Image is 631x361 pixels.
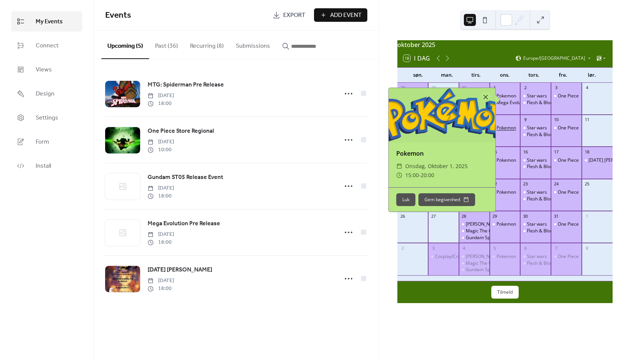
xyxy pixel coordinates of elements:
div: Star wars [527,157,547,164]
div: Star wars [520,93,551,99]
span: Europe/[GEOGRAPHIC_DATA] [523,56,585,61]
div: 27 [430,213,436,219]
button: Submissions [230,30,276,58]
a: MTG: Spiderman Pre Release [148,80,224,90]
div: ​ [396,171,402,180]
div: Lorcana [459,253,490,260]
span: Connect [36,41,59,50]
div: Cosplay/Crafting Aften [435,253,482,260]
span: Events [105,7,131,24]
a: Views [11,59,82,80]
div: 5 [492,245,498,251]
div: Pokemon [497,93,516,99]
div: 25 [584,181,590,187]
div: 1 [584,213,590,219]
span: - [419,171,421,180]
div: Gundam Spilledag [459,267,490,273]
a: Settings [11,108,82,128]
span: [DATE] [148,138,174,146]
div: Pokemon [490,125,521,131]
span: onsdag, oktober 1, 2025 [405,162,468,171]
div: Flesh & Blood [520,228,551,234]
div: ons. [491,68,519,83]
div: One Piece [558,221,579,228]
a: Add Event [314,8,367,22]
button: Luk [396,193,415,206]
div: [PERSON_NAME] [466,253,501,260]
span: Settings [36,114,58,123]
div: Flesh & Blood [527,132,556,138]
div: 2 [400,245,405,251]
div: Flesh & Blood [527,100,556,106]
div: Magic The Gathering Spilleaften [459,260,490,267]
a: [DATE] [PERSON_NAME] [148,265,212,275]
div: Lorcana [459,221,490,228]
span: [DATE] [PERSON_NAME] [148,265,212,275]
div: 28 [400,85,405,91]
div: Pokemon [497,125,516,131]
a: Form [11,132,82,152]
div: 30 [522,213,528,219]
div: One Piece [551,93,582,99]
div: 24 [553,181,559,187]
div: 16 [522,149,528,155]
div: Mega Evolution Pre Release [490,100,521,106]
div: Star wars [527,189,547,196]
div: 3 [430,245,436,251]
div: 8 [584,245,590,251]
div: 31 [553,213,559,219]
span: My Events [36,17,63,26]
div: oktober 2025 [397,40,613,49]
span: Form [36,138,49,147]
span: Mega Evolution Pre Release [148,219,220,228]
div: 17 [553,149,559,155]
div: 10 [553,117,559,123]
div: 28 [461,213,467,219]
span: 18:00 [148,238,174,246]
span: 18:00 [148,285,174,293]
div: One Piece [558,93,579,99]
div: One Piece [558,157,579,164]
span: 18:00 [148,192,174,200]
div: 7 [553,245,559,251]
div: 11 [584,117,590,123]
div: Magic The Gathering Spilleaften [466,228,533,234]
span: 20:00 [421,171,434,180]
div: Star wars [520,189,551,196]
div: 2 [522,85,528,91]
div: [PERSON_NAME] [466,221,501,228]
span: 10:00 [148,146,174,154]
div: tirs. [462,68,491,83]
span: Add Event [330,11,362,20]
div: Halloween Banko [582,157,613,164]
span: 18:00 [148,100,174,108]
div: Gundam Spilledag [459,235,490,241]
div: Magic The Gathering Spilleaften [459,228,490,234]
span: [DATE] [148,231,174,238]
div: 4 [584,85,590,91]
div: Star wars [527,221,547,228]
div: Flesh & Blood [527,260,556,267]
div: Star wars [520,125,551,131]
span: Install [36,162,51,171]
div: 3 [553,85,559,91]
span: [DATE] [148,184,174,192]
div: Flesh & Blood [527,228,556,234]
div: One Piece [558,253,579,260]
a: Install [11,156,82,176]
div: Flesh & Blood [527,164,556,170]
span: Gundam ST05 Release Event [148,173,223,182]
div: man. [432,68,461,83]
div: Flesh & Blood [520,196,551,202]
div: 1 [492,85,498,91]
span: Export [283,11,305,20]
div: 29 [430,85,436,91]
div: ​ [396,162,402,171]
div: 23 [522,181,528,187]
button: Past (36) [149,30,184,58]
div: Flesh & Blood [527,196,556,202]
span: [DATE] [148,92,174,100]
div: Pokemon [497,221,516,228]
div: lør. [578,68,607,83]
button: Tilmeld [491,286,519,299]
